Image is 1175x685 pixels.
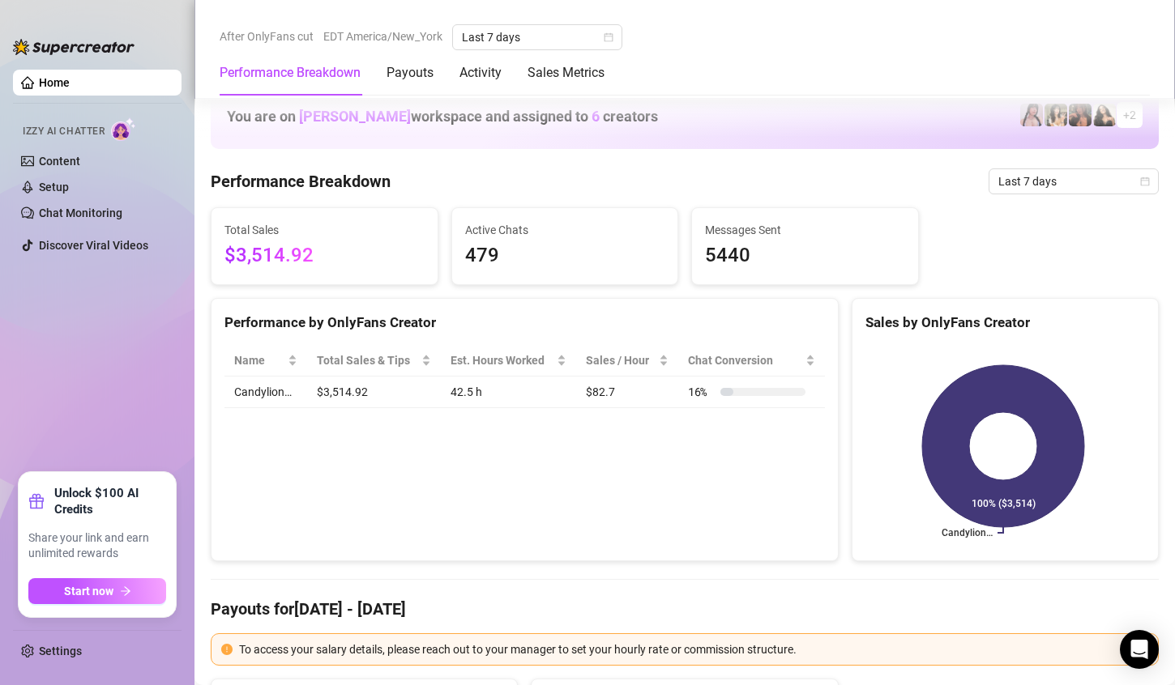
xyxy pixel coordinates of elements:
span: 6 [592,108,600,125]
button: Start nowarrow-right [28,578,166,604]
div: Est. Hours Worked [451,351,553,369]
th: Total Sales & Tips [307,345,442,377]
a: Setup [39,181,69,194]
img: logo-BBDzfeDw.svg [13,39,135,55]
span: 5440 [705,240,905,271]
span: calendar [1140,177,1150,186]
span: Name [234,351,284,369]
span: 479 [465,240,665,271]
span: Last 7 days [462,25,613,49]
span: + 2 [1123,106,1136,124]
span: 16 % [688,383,714,401]
td: $82.7 [576,377,678,408]
a: Content [39,155,80,168]
div: Sales by OnlyFans Creator [865,312,1145,334]
div: To access your salary details, please reach out to your manager to set your hourly rate or commis... [239,640,1148,658]
img: Candylion [1045,104,1067,126]
span: $3,514.92 [224,240,425,271]
h1: You are on workspace and assigned to creators [227,108,658,126]
span: Chat Conversion [688,351,802,369]
a: Settings [39,645,82,657]
span: Share your link and earn unlimited rewards [28,530,166,562]
span: Total Sales [224,221,425,239]
th: Chat Conversion [678,345,825,377]
span: gift [28,493,45,509]
span: Last 7 days [998,169,1149,194]
a: Discover Viral Videos [39,239,148,252]
span: After OnlyFans cut [220,24,314,49]
td: $3,514.92 [307,377,442,408]
td: 42.5 h [441,377,576,408]
div: Open Intercom Messenger [1120,630,1159,669]
span: Active Chats [465,221,665,239]
div: Performance by OnlyFans Creator [224,312,825,334]
a: Chat Monitoring [39,206,122,219]
img: steph [1069,104,1092,126]
span: Start now [64,585,113,598]
div: Payouts [387,63,434,83]
strong: Unlock $100 AI Credits [54,485,166,517]
div: Sales Metrics [528,63,605,83]
a: Home [39,76,70,89]
img: AI Chatter [111,117,136,141]
h4: Performance Breakdown [211,170,391,193]
img: mads [1093,104,1116,126]
span: [PERSON_NAME] [299,108,411,125]
h4: Payouts for [DATE] - [DATE] [211,598,1159,620]
span: arrow-right [120,585,131,597]
img: cyber [1020,104,1043,126]
th: Name [224,345,307,377]
span: Total Sales & Tips [317,351,419,369]
div: Performance Breakdown [220,63,361,83]
text: Candylion… [942,527,993,538]
span: Izzy AI Chatter [23,124,105,139]
span: exclamation-circle [221,644,233,655]
span: EDT America/New_York [323,24,442,49]
span: Messages Sent [705,221,905,239]
span: calendar [604,32,613,42]
td: Candylion… [224,377,307,408]
th: Sales / Hour [576,345,678,377]
span: Sales / Hour [586,351,656,369]
div: Activity [459,63,502,83]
